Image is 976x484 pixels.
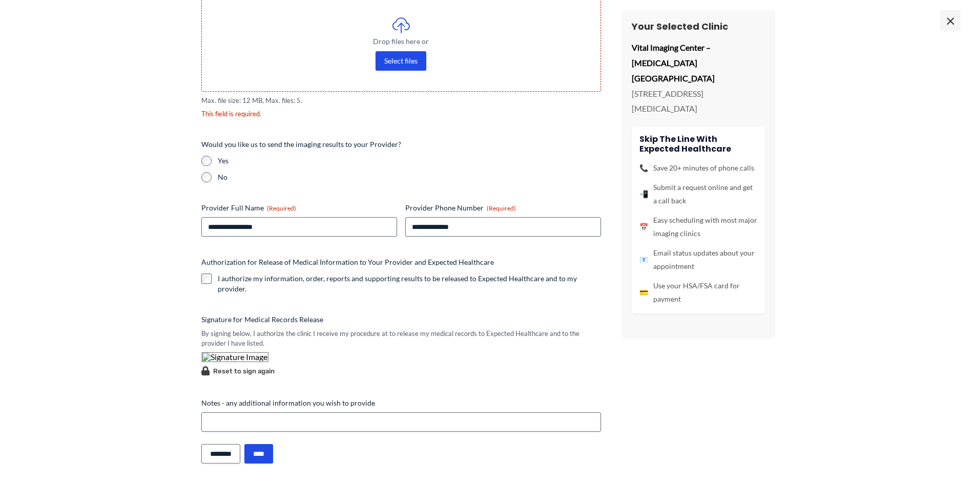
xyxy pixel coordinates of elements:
li: Easy scheduling with most major imaging clinics [639,214,757,240]
legend: Authorization for Release of Medical Information to Your Provider and Expected Healthcare [201,257,494,267]
li: Use your HSA/FSA card for payment [639,279,757,306]
span: Max. file size: 12 MB, Max. files: 5. [201,96,601,106]
button: Reset to sign again [201,365,275,377]
p: [STREET_ADDRESS][MEDICAL_DATA] [632,86,765,116]
label: Signature for Medical Records Release [201,314,601,325]
label: Provider Full Name [201,203,397,213]
button: select files, imaging order or prescription (required) [376,51,426,71]
span: (Required) [267,204,296,212]
legend: Would you like us to send the imaging results to your Provider? [201,139,401,150]
h3: Your Selected Clinic [632,20,765,32]
span: Drop files here or [222,38,580,45]
div: By signing below, I authorize the clinic I receive my procedure at to release my medical records ... [201,329,601,348]
span: 📲 [639,187,648,201]
span: 💳 [639,286,648,299]
span: 📞 [639,161,648,175]
label: Notes - any additional information you wish to provide [201,398,601,408]
span: 📅 [639,220,648,234]
label: No [218,172,601,182]
label: Yes [218,156,601,166]
li: Submit a request online and get a call back [639,181,757,207]
span: 📧 [639,253,648,266]
label: I authorize my information, order, reports and supporting results to be released to Expected Heal... [218,273,601,294]
h4: Skip the line with Expected Healthcare [639,134,757,154]
div: This field is required. [201,109,601,119]
li: Save 20+ minutes of phone calls [639,161,757,175]
p: Vital Imaging Center – [MEDICAL_DATA][GEOGRAPHIC_DATA] [632,40,765,86]
span: × [940,10,961,31]
img: Signature Image [201,352,268,362]
li: Email status updates about your appointment [639,246,757,273]
span: (Required) [487,204,516,212]
label: Provider Phone Number [405,203,601,213]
